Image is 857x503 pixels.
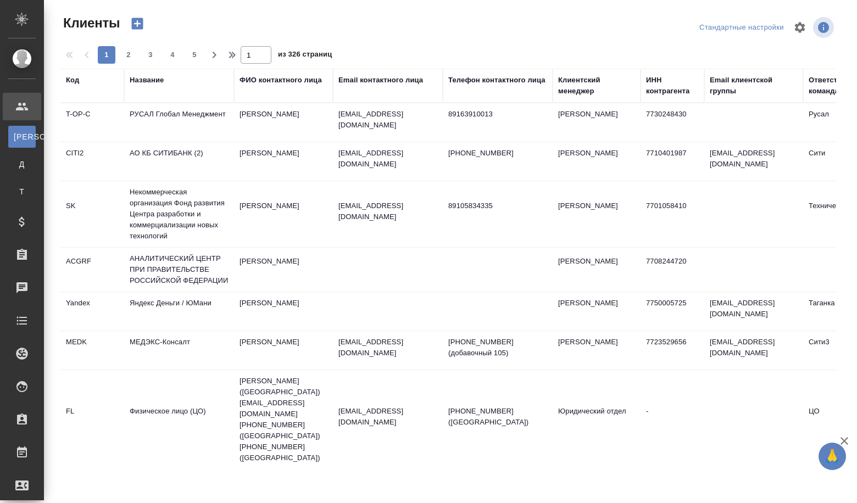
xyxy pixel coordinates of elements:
div: Телефон контактного лица [448,75,546,86]
p: [EMAIL_ADDRESS][DOMAIN_NAME] [338,406,437,428]
a: Д [8,153,36,175]
td: [PERSON_NAME] [234,250,333,289]
td: [PERSON_NAME] [234,292,333,331]
span: Т [14,186,30,197]
span: Настроить таблицу [787,14,813,41]
td: Юридический отдел [553,400,641,439]
div: split button [697,19,787,36]
td: [PERSON_NAME] [553,195,641,233]
a: Т [8,181,36,203]
td: [PERSON_NAME] [553,250,641,289]
td: [PERSON_NAME] [553,103,641,142]
td: АНАЛИТИЧЕСКИЙ ЦЕНТР ПРИ ПРАВИТЕЛЬСТВЕ РОССИЙСКОЙ ФЕДЕРАЦИИ [124,248,234,292]
a: [PERSON_NAME] [8,126,36,148]
span: 4 [164,49,181,60]
span: Посмотреть информацию [813,17,836,38]
span: 2 [120,49,137,60]
td: [PERSON_NAME] [234,103,333,142]
button: 🙏 [819,443,846,470]
td: [PERSON_NAME] [234,195,333,233]
p: [EMAIL_ADDRESS][DOMAIN_NAME] [338,148,437,170]
p: [EMAIL_ADDRESS][DOMAIN_NAME] [338,337,437,359]
td: [EMAIL_ADDRESS][DOMAIN_NAME] [704,292,803,331]
td: [PERSON_NAME] [553,331,641,370]
td: [PERSON_NAME] ([GEOGRAPHIC_DATA]) [EMAIL_ADDRESS][DOMAIN_NAME] [PHONE_NUMBER] ([GEOGRAPHIC_DATA])... [234,370,333,469]
p: [EMAIL_ADDRESS][DOMAIN_NAME] [338,200,437,222]
span: 3 [142,49,159,60]
p: [PHONE_NUMBER] (добавочный 105) [448,337,547,359]
button: Создать [124,14,151,33]
p: [PHONE_NUMBER] [448,148,547,159]
td: Яндекс Деньги / ЮМани [124,292,234,331]
td: 7701058410 [641,195,704,233]
p: [EMAIL_ADDRESS][DOMAIN_NAME] [338,109,437,131]
span: Клиенты [60,14,120,32]
td: Физическое лицо (ЦО) [124,400,234,439]
div: Email контактного лица [338,75,423,86]
td: 7750005725 [641,292,704,331]
div: Клиентский менеджер [558,75,635,97]
div: Email клиентской группы [710,75,798,97]
span: 🙏 [823,445,842,468]
td: [EMAIL_ADDRESS][DOMAIN_NAME] [704,331,803,370]
p: [PHONE_NUMBER] ([GEOGRAPHIC_DATA]) [448,406,547,428]
td: 7730248430 [641,103,704,142]
div: ФИО контактного лица [240,75,322,86]
span: 5 [186,49,203,60]
td: [PERSON_NAME] [553,292,641,331]
td: [PERSON_NAME] [234,142,333,181]
span: Д [14,159,30,170]
span: из 326 страниц [278,48,332,64]
td: Некоммерческая организация Фонд развития Центра разработки и коммерциализации новых технологий [124,181,234,247]
td: ACGRF [60,250,124,289]
button: 5 [186,46,203,64]
td: РУСАЛ Глобал Менеджмент [124,103,234,142]
button: 3 [142,46,159,64]
p: 89105834335 [448,200,547,211]
td: FL [60,400,124,439]
td: - [641,400,704,439]
p: 89163910013 [448,109,547,120]
td: 7708244720 [641,250,704,289]
td: Yandex [60,292,124,331]
div: Название [130,75,164,86]
td: T-OP-C [60,103,124,142]
td: CITI2 [60,142,124,181]
td: МЕДЭКС-Консалт [124,331,234,370]
button: 4 [164,46,181,64]
td: MEDK [60,331,124,370]
td: АО КБ СИТИБАНК (2) [124,142,234,181]
button: 2 [120,46,137,64]
td: [EMAIL_ADDRESS][DOMAIN_NAME] [704,142,803,181]
span: [PERSON_NAME] [14,131,30,142]
div: ИНН контрагента [646,75,699,97]
div: Код [66,75,79,86]
td: 7710401987 [641,142,704,181]
td: SK [60,195,124,233]
td: [PERSON_NAME] [234,331,333,370]
td: 7723529656 [641,331,704,370]
td: [PERSON_NAME] [553,142,641,181]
